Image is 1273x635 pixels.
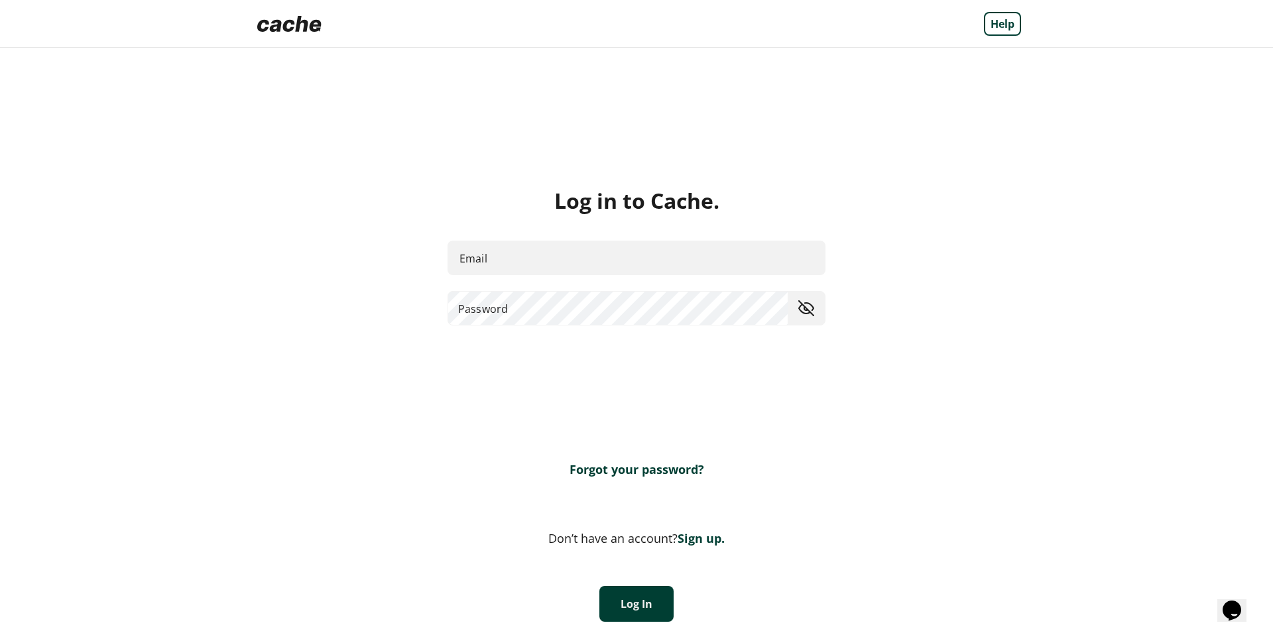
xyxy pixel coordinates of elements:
button: Log In [599,586,674,622]
div: Log in to Cache. [252,188,1021,214]
a: Sign up. [678,530,725,546]
a: Help [984,12,1021,36]
button: toggle password visibility [793,295,819,321]
div: Don’t have an account? [252,530,1021,546]
iframe: chat widget [1217,582,1260,622]
a: Forgot your password? [570,461,704,477]
img: Logo [252,11,327,37]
